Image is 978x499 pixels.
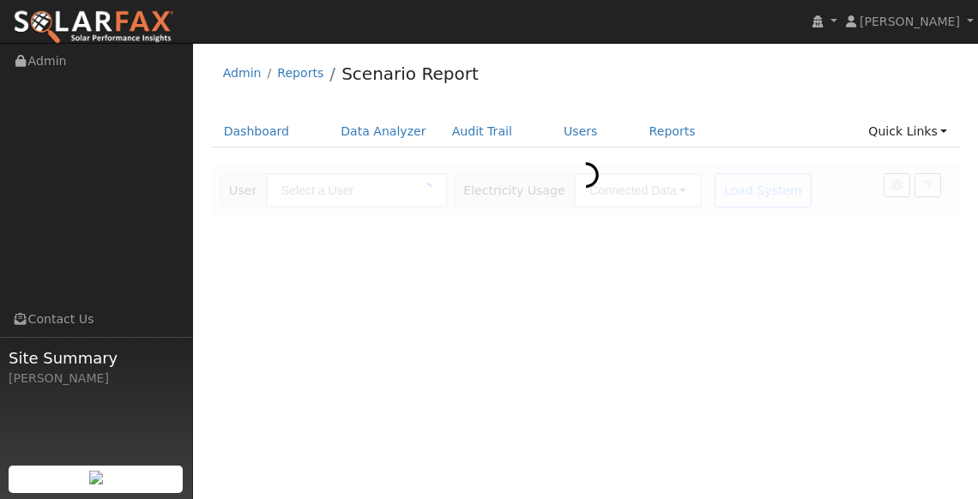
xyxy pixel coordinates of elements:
div: [PERSON_NAME] [9,370,184,388]
a: Dashboard [211,116,303,147]
a: Users [551,116,611,147]
a: Audit Trail [439,116,525,147]
span: Site Summary [9,346,184,370]
img: SolarFax [13,9,174,45]
a: Scenario Report [341,63,479,84]
a: Admin [223,66,262,80]
a: Reports [637,116,709,147]
span: [PERSON_NAME] [860,15,960,28]
a: Quick Links [855,116,960,147]
a: Data Analyzer [328,116,439,147]
a: Reports [277,66,323,80]
img: retrieve [89,471,103,484]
